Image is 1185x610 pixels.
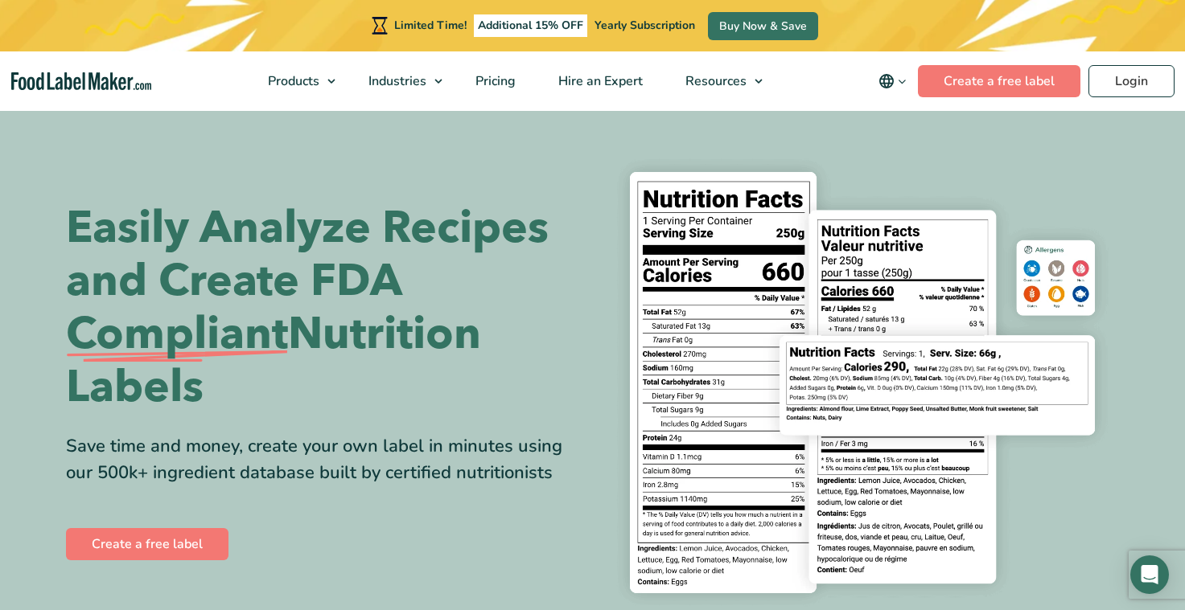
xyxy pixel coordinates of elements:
[918,65,1080,97] a: Create a free label
[66,308,288,361] span: Compliant
[348,51,451,111] a: Industries
[1130,555,1169,594] div: Open Intercom Messenger
[394,18,467,33] span: Limited Time!
[595,18,695,33] span: Yearly Subscription
[66,528,228,560] a: Create a free label
[455,51,533,111] a: Pricing
[553,72,644,90] span: Hire an Expert
[537,51,660,111] a: Hire an Expert
[263,72,321,90] span: Products
[471,72,517,90] span: Pricing
[66,202,581,414] h1: Easily Analyze Recipes and Create FDA Nutrition Labels
[708,12,818,40] a: Buy Now & Save
[364,72,428,90] span: Industries
[474,14,587,37] span: Additional 15% OFF
[1088,65,1175,97] a: Login
[66,433,581,486] div: Save time and money, create your own label in minutes using our 500k+ ingredient database built b...
[681,72,748,90] span: Resources
[665,51,771,111] a: Resources
[247,51,344,111] a: Products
